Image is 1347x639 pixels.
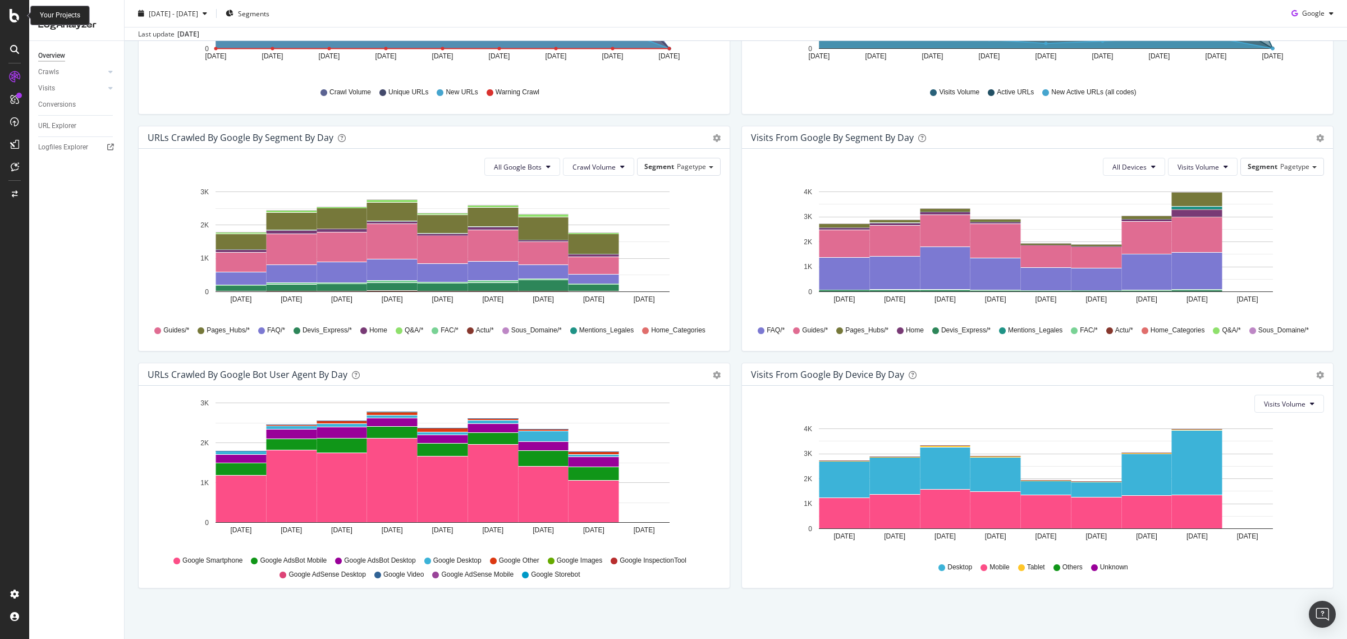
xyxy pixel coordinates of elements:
span: Google AdsBot Desktop [344,556,415,565]
text: [DATE] [884,532,905,540]
span: Google AdSense Desktop [288,570,365,579]
span: Home [369,326,387,335]
span: Google Images [557,556,602,565]
text: 1K [804,263,812,271]
text: [DATE] [1262,52,1284,60]
span: Pagetype [677,162,706,171]
text: [DATE] [375,52,397,60]
text: 2K [200,439,209,447]
text: [DATE] [634,526,655,534]
text: [DATE] [865,52,887,60]
button: Google [1287,4,1338,22]
div: Your Projects [40,11,80,20]
text: [DATE] [489,52,510,60]
span: Visits Volume [1178,162,1219,172]
span: Others [1062,563,1083,572]
span: Google Other [499,556,539,565]
text: [DATE] [1092,52,1114,60]
span: Q&A/* [1222,326,1240,335]
span: Google AdSense Mobile [441,570,514,579]
text: 3K [804,213,812,221]
button: Visits Volume [1254,395,1324,413]
text: [DATE] [934,295,956,303]
text: [DATE] [382,526,403,534]
button: Crawl Volume [563,158,634,176]
div: A chart. [148,185,715,315]
span: Sous_Domaine/* [1258,326,1309,335]
text: [DATE] [546,52,567,60]
text: [DATE] [205,52,227,60]
span: Google AdsBot Mobile [260,556,327,565]
text: [DATE] [230,295,251,303]
div: URL Explorer [38,120,76,132]
div: [DATE] [177,29,199,39]
text: [DATE] [1036,295,1057,303]
text: [DATE] [985,295,1006,303]
span: Guides/* [163,326,189,335]
text: 1K [200,255,209,263]
button: All Google Bots [484,158,560,176]
text: [DATE] [833,532,855,540]
span: Sous_Domaine/* [511,326,562,335]
text: [DATE] [1149,52,1170,60]
div: Visits [38,83,55,94]
span: Google Storebot [531,570,580,579]
text: [DATE] [533,295,554,303]
text: [DATE] [884,295,905,303]
text: 3K [804,450,812,458]
span: FAC/* [441,326,458,335]
text: 4K [804,425,812,433]
text: 0 [808,45,812,53]
text: [DATE] [432,295,453,303]
span: FAQ/* [767,326,785,335]
text: 2K [804,238,812,246]
div: URLs Crawled by Google bot User Agent By Day [148,369,347,380]
span: Google Video [383,570,424,579]
span: Warning Crawl [496,88,539,97]
text: [DATE] [533,526,554,534]
div: A chart. [751,422,1318,552]
text: [DATE] [262,52,283,60]
span: Google Desktop [433,556,482,565]
div: A chart. [751,185,1318,315]
div: Open Intercom Messenger [1309,601,1336,628]
text: [DATE] [230,526,251,534]
svg: A chart. [148,395,715,551]
text: 2K [200,221,209,229]
div: Crawls [38,66,59,78]
text: 0 [808,288,812,296]
span: Google [1302,8,1325,18]
a: Crawls [38,66,105,78]
text: [DATE] [1237,295,1258,303]
text: [DATE] [922,52,943,60]
div: Overview [38,50,65,62]
div: Last update [138,29,199,39]
span: Google Smartphone [182,556,242,565]
text: [DATE] [1036,532,1057,540]
span: Desktop [947,563,972,572]
span: Segment [644,162,674,171]
span: Crawl Volume [329,88,371,97]
span: Home [906,326,924,335]
div: Visits from Google By Segment By Day [751,132,914,143]
text: 0 [205,45,209,53]
span: Actu/* [1115,326,1133,335]
span: Home_Categories [651,326,705,335]
span: Tablet [1027,563,1045,572]
a: Conversions [38,99,116,111]
div: gear [713,371,721,379]
span: FAQ/* [267,326,285,335]
text: [DATE] [979,52,1000,60]
text: 2K [804,475,812,483]
span: Mentions_Legales [1008,326,1062,335]
span: All Devices [1112,162,1147,172]
span: Active URLs [997,88,1034,97]
span: Unknown [1100,563,1128,572]
span: Mentions_Legales [579,326,634,335]
span: Devis_Express/* [941,326,991,335]
a: Visits [38,83,105,94]
button: Visits Volume [1168,158,1238,176]
div: Conversions [38,99,76,111]
text: [DATE] [1206,52,1227,60]
text: [DATE] [281,526,302,534]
